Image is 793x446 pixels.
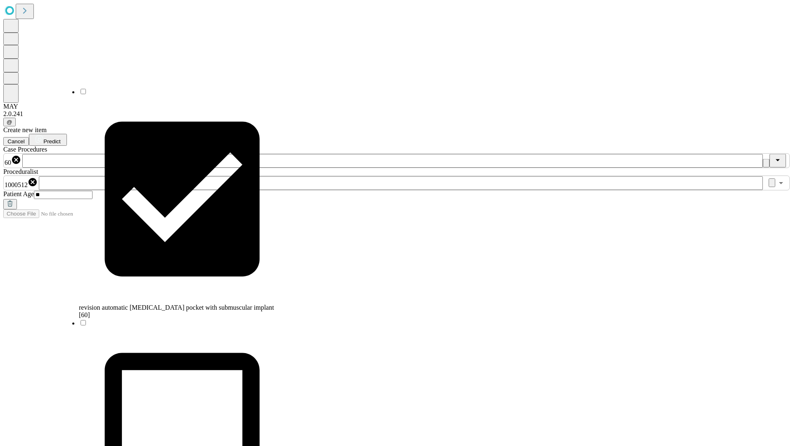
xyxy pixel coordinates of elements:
span: Create new item [3,126,47,133]
span: Scheduled Procedure [3,146,47,153]
span: Patient Age [3,190,34,197]
button: Close [769,154,786,168]
span: Predict [43,138,60,145]
div: 1000512 [5,177,38,189]
div: 60 [5,155,21,166]
button: Cancel [3,137,29,146]
div: 2.0.241 [3,110,790,118]
div: MAY [3,103,790,110]
span: 60 [5,159,11,166]
button: Open [775,177,787,189]
span: Proceduralist [3,168,38,175]
button: Predict [29,134,67,146]
button: Clear [763,159,769,168]
span: 1000512 [5,181,28,188]
span: Cancel [7,138,25,145]
button: @ [3,118,16,126]
button: Clear [769,178,775,187]
span: @ [7,119,12,125]
span: revision automatic [MEDICAL_DATA] pocket with submuscular implant [60] [79,304,274,318]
